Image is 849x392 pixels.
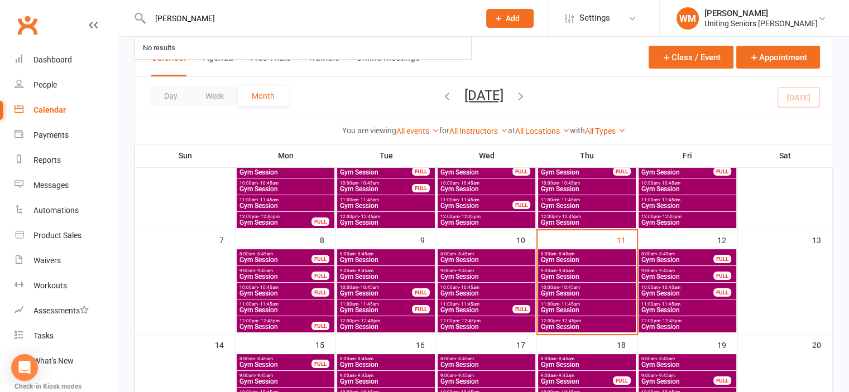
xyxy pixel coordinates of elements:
span: 8:00am [239,356,312,361]
div: 17 [516,335,536,354]
span: 12:00pm [339,318,433,323]
span: Gym Session [440,361,533,368]
span: - 10:45am [559,181,580,186]
span: - 8:45am [356,356,373,361]
span: Gym Session [440,323,533,330]
span: Gym Session [239,307,332,313]
span: 9:00am [540,373,613,378]
span: Add [506,14,520,23]
span: Gym Session [239,257,312,263]
span: - 11:45am [358,302,379,307]
span: 11:00am [540,302,634,307]
div: 15 [315,335,335,354]
div: People [33,80,57,89]
div: Assessments [33,306,89,315]
div: FULL [311,255,329,263]
span: 8:00am [540,251,634,257]
span: 12:00pm [540,214,634,219]
span: Gym Session [440,169,513,176]
span: - 12:45pm [359,214,380,219]
span: Gym Session [540,290,634,297]
div: 11 [617,230,637,249]
button: Add [486,9,534,28]
div: 7 [219,230,235,249]
span: - 11:45am [258,302,279,307]
span: - 12:45pm [258,318,280,323]
span: Gym Session [339,323,433,330]
span: 9:00am [641,268,714,273]
span: Gym Session [641,273,714,280]
span: 10:00am [440,285,533,290]
span: - 11:45am [660,302,680,307]
div: Waivers [33,256,61,265]
div: WM [677,7,699,30]
span: - 9:45am [356,268,373,273]
div: 19 [717,335,737,354]
span: - 10:45am [358,181,379,186]
a: Clubworx [13,11,41,39]
span: Gym Session [440,257,533,263]
span: 10:00am [339,285,412,290]
span: - 8:45am [657,251,675,257]
span: - 9:45am [255,373,273,378]
span: 10:00am [239,181,332,186]
span: Gym Session [339,202,433,209]
span: 12:00pm [440,214,533,219]
span: - 9:45am [356,373,373,378]
button: Week [191,86,238,106]
span: Gym Session [440,202,513,209]
span: - 9:45am [255,268,273,273]
div: 9 [420,230,436,249]
span: Gym Session [641,323,734,330]
span: Gym Session [641,307,734,313]
div: FULL [311,322,329,330]
span: 8:00am [440,251,533,257]
span: Gym Session [440,186,533,192]
span: - 10:45am [459,181,479,186]
button: Free Trials [250,52,291,76]
div: FULL [613,167,631,176]
span: 9:00am [440,373,533,378]
span: Gym Session [440,273,533,280]
div: FULL [311,272,329,280]
span: 8:00am [339,251,433,257]
span: - 12:45pm [459,214,481,219]
span: - 12:45pm [560,318,581,323]
th: Sat [738,144,833,167]
strong: You are viewing [342,126,396,135]
span: Gym Session [239,186,332,192]
span: Gym Session [239,290,312,297]
th: Tue [336,144,437,167]
a: Assessments [15,298,118,323]
div: 12 [717,230,737,249]
div: FULL [512,201,530,209]
span: - 10:45am [660,181,680,186]
a: Reports [15,148,118,173]
span: Gym Session [540,186,634,192]
span: 8:00am [239,251,312,257]
span: - 8:45am [657,356,675,361]
a: Tasks [15,323,118,349]
span: 12:00pm [339,214,433,219]
span: 12:00pm [540,318,634,323]
span: Gym Session [339,361,433,368]
span: - 12:45pm [359,318,380,323]
div: FULL [412,184,430,192]
div: FULL [512,167,530,176]
button: Appointment [736,46,820,69]
span: Gym Session [540,323,634,330]
span: Gym Session [339,307,412,313]
span: 11:00am [540,197,634,202]
div: Messages [33,181,69,190]
span: 8:00am [540,356,634,361]
span: - 8:45am [255,356,273,361]
span: 11:00am [641,197,734,202]
div: Payments [33,130,69,139]
span: - 11:45am [559,197,580,202]
div: FULL [713,288,731,297]
span: Gym Session [540,169,613,176]
span: Gym Session [641,257,714,263]
span: - 9:45am [657,373,675,378]
span: 10:00am [641,285,714,290]
span: 10:00am [339,181,412,186]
